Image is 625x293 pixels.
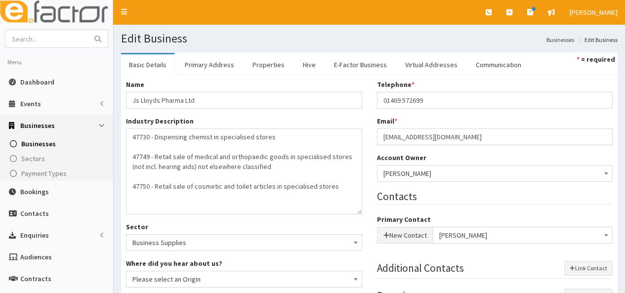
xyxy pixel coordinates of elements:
[177,54,242,75] a: Primary Address
[126,222,148,232] label: Sector
[20,78,54,86] span: Dashboard
[377,227,433,244] button: New Contact
[132,236,356,250] span: Business Supplies
[439,228,607,242] span: Mohammed Moyeed
[377,80,415,89] label: Telephone
[326,54,395,75] a: E-Factor Business
[20,209,49,218] span: Contacts
[126,80,144,89] label: Name
[564,261,613,276] button: Link Contact
[126,128,362,214] textarea: 47730 - Dispensing chemist in specialised stores 47749 - Retail sale of medical and orthopaedic g...
[20,187,49,196] span: Bookings
[2,136,113,151] a: Businesses
[21,139,56,148] span: Businesses
[21,169,67,178] span: Payment Types
[581,55,615,64] strong: = required
[433,227,613,244] span: Mohammed Moyeed
[2,166,113,181] a: Payment Types
[546,36,574,44] a: Businesses
[121,32,618,45] h1: Edit Business
[377,116,397,126] label: Email
[377,153,426,163] label: Account Owner
[468,54,529,75] a: Communication
[20,121,55,130] span: Businesses
[126,271,362,288] span: Please select an Origin
[570,8,618,17] span: [PERSON_NAME]
[20,99,41,108] span: Events
[126,258,222,268] label: Where did you hear about us?
[20,231,49,240] span: Enquiries
[377,214,431,224] label: Primary Contact
[2,151,113,166] a: Sectors
[397,54,465,75] a: Virtual Addresses
[383,167,607,180] span: Jessica Carrington
[245,54,292,75] a: Properties
[5,30,88,47] input: Search...
[121,54,174,75] a: Basic Details
[295,54,324,75] a: Hive
[126,234,362,251] span: Business Supplies
[377,189,613,205] legend: Contacts
[575,36,618,44] li: Edit Business
[21,154,45,163] span: Sectors
[126,116,194,126] label: Industry Description
[132,272,356,286] span: Please select an Origin
[377,261,613,278] legend: Additional Contacts
[20,252,52,261] span: Audiences
[20,274,51,283] span: Contracts
[377,165,613,182] span: Jessica Carrington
